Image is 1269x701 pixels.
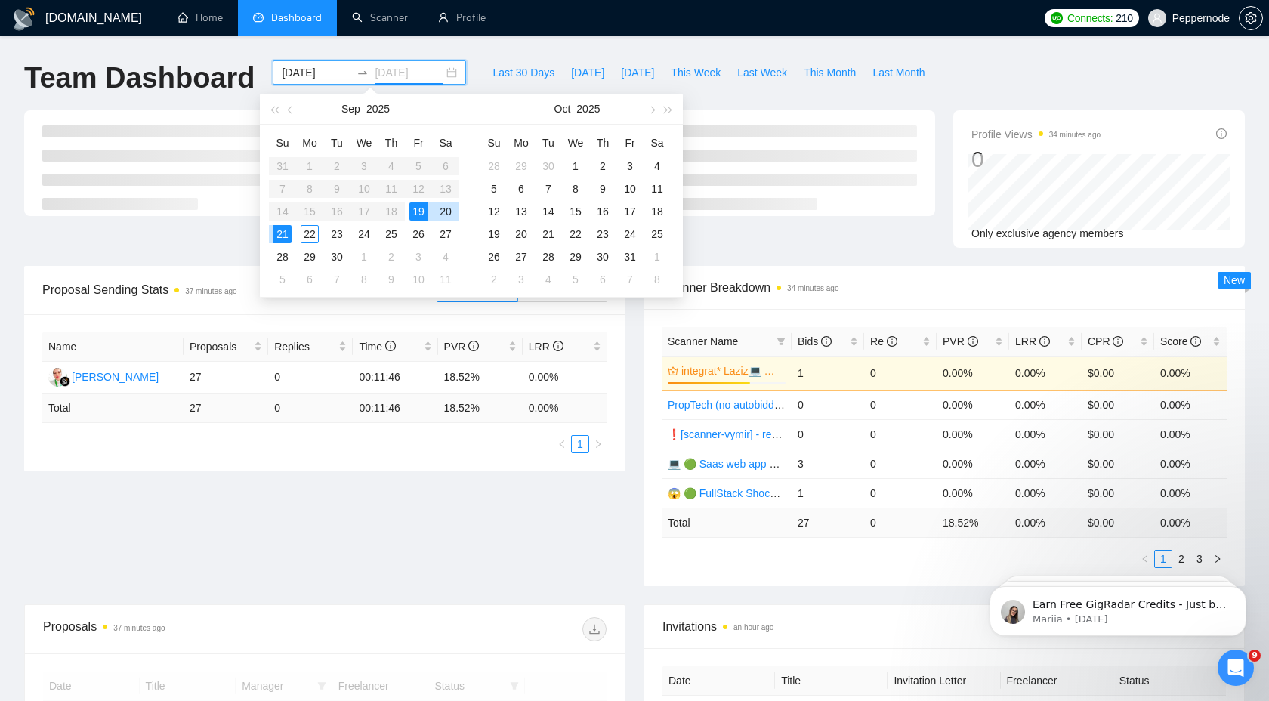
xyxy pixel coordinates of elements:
div: 20 [512,225,530,243]
span: info-circle [887,336,897,347]
td: $0.00 [1082,478,1154,508]
div: 31 [621,248,639,266]
td: 0.00% [1154,419,1227,449]
td: 0.00% [1009,478,1082,508]
th: Mo [508,131,535,155]
time: 34 minutes ago [1049,131,1101,139]
div: 29 [567,248,585,266]
td: 0.00% [1154,390,1227,419]
div: 17 [621,202,639,221]
td: 18.52 % [438,394,523,423]
div: 9 [594,180,612,198]
span: LRR [529,341,563,353]
td: 2025-10-02 [589,155,616,178]
img: VT [48,368,67,387]
span: Time [359,341,395,353]
div: 24 [355,225,373,243]
div: [PERSON_NAME] [72,369,159,385]
div: Proposals [43,617,325,641]
span: 9 [1249,650,1261,662]
td: 2025-11-02 [480,268,508,291]
th: We [562,131,589,155]
span: info-circle [385,341,396,351]
td: 2025-10-03 [616,155,644,178]
td: 2025-10-15 [562,200,589,223]
div: 28 [539,248,557,266]
span: Bids [798,335,832,347]
td: 2025-10-13 [508,200,535,223]
td: 2025-11-01 [644,246,671,268]
span: left [557,440,567,449]
span: filter [773,330,789,353]
div: 30 [539,157,557,175]
td: 2025-10-14 [535,200,562,223]
div: 8 [567,180,585,198]
th: Th [589,131,616,155]
td: 0.00% [1009,390,1082,419]
th: Mo [296,131,323,155]
td: 0.00% [1154,478,1227,508]
td: 0 [864,508,937,537]
td: 2025-10-23 [589,223,616,246]
td: $ 0.00 [1082,508,1154,537]
div: 16 [594,202,612,221]
div: 5 [273,270,292,289]
li: 1 [1154,550,1172,568]
td: 0.00% [1009,356,1082,390]
div: 7 [539,180,557,198]
li: Previous Page [1136,550,1154,568]
td: 2025-10-28 [535,246,562,268]
span: Last 30 Days [492,64,554,81]
td: 2025-10-22 [562,223,589,246]
td: 2025-10-05 [269,268,296,291]
td: 1 [792,356,864,390]
td: $0.00 [1082,419,1154,449]
div: 28 [273,248,292,266]
th: Tu [535,131,562,155]
li: Next Page [589,435,607,453]
td: 2025-09-20 [432,200,459,223]
button: [DATE] [613,60,662,85]
a: ❗[scanner-vymir] - react.js [668,428,796,440]
td: 2025-10-24 [616,223,644,246]
button: setting [1239,6,1263,30]
th: Su [269,131,296,155]
td: 2025-09-27 [432,223,459,246]
span: info-circle [1113,336,1123,347]
td: 2025-10-05 [480,178,508,200]
div: 4 [437,248,455,266]
div: 20 [437,202,455,221]
td: 00:11:46 [353,394,437,423]
a: 2 [1173,551,1190,567]
td: 2025-09-23 [323,223,350,246]
div: 1 [355,248,373,266]
td: 2025-09-30 [535,155,562,178]
td: 0.00% [1009,449,1082,478]
button: [DATE] [563,60,613,85]
td: 00:11:46 [353,362,437,394]
th: Su [480,131,508,155]
span: Only exclusive agency members [971,227,1124,239]
div: 27 [512,248,530,266]
td: 27 [792,508,864,537]
span: [DATE] [621,64,654,81]
td: 2025-10-25 [644,223,671,246]
iframe: Intercom notifications message [967,554,1269,660]
td: 2025-10-08 [350,268,378,291]
td: 2025-10-21 [535,223,562,246]
td: 2025-09-19 [405,200,432,223]
th: Replies [268,332,353,362]
img: logo [12,7,36,31]
div: 21 [273,225,292,243]
td: Total [662,508,792,537]
button: Oct [554,94,571,124]
span: info-circle [1216,128,1227,139]
button: 2025 [576,94,600,124]
div: 2 [382,248,400,266]
li: 3 [1190,550,1209,568]
td: 0 [268,362,353,394]
td: 18.52% [438,362,523,394]
span: Scanner Name [668,335,738,347]
td: 2025-10-10 [616,178,644,200]
div: 4 [648,157,666,175]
